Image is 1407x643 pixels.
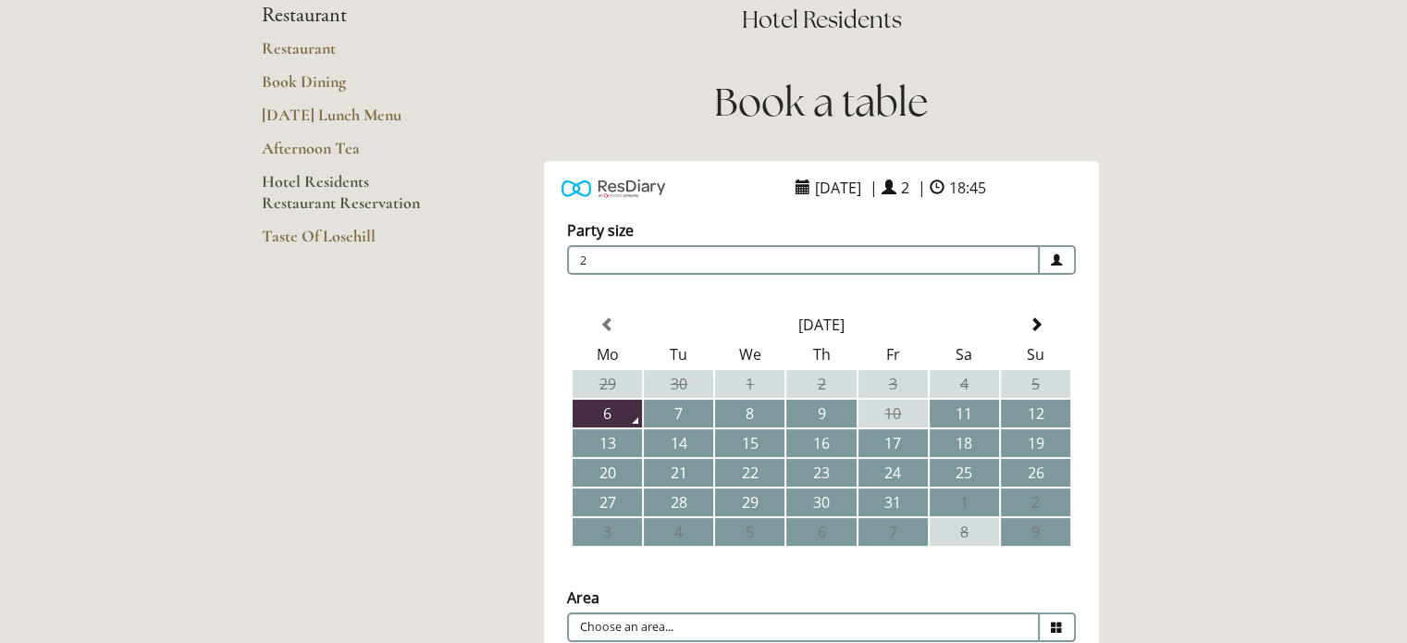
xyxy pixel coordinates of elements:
[498,4,1146,36] h2: Hotel Residents
[1001,400,1070,427] td: 12
[1001,340,1070,368] th: Su
[930,429,999,457] td: 18
[786,370,856,398] td: 2
[786,429,856,457] td: 16
[262,38,438,71] a: Restaurant
[562,175,665,202] img: Powered by ResDiary
[786,518,856,546] td: 6
[644,340,713,368] th: Tu
[573,370,642,398] td: 29
[715,429,784,457] td: 15
[858,429,928,457] td: 17
[644,400,713,427] td: 7
[858,400,928,427] td: 10
[896,173,914,203] span: 2
[573,459,642,487] td: 20
[262,138,438,171] a: Afternoon Tea
[930,370,999,398] td: 4
[567,587,599,608] label: Area
[870,178,878,198] span: |
[918,178,926,198] span: |
[644,311,999,339] th: Select Month
[858,488,928,516] td: 31
[930,518,999,546] td: 8
[786,400,856,427] td: 9
[644,459,713,487] td: 21
[1001,488,1070,516] td: 2
[1028,317,1043,332] span: Next Month
[573,340,642,368] th: Mo
[573,429,642,457] td: 13
[262,71,438,105] a: Book Dining
[644,429,713,457] td: 14
[498,75,1146,130] h1: Book a table
[1001,518,1070,546] td: 9
[858,518,928,546] td: 7
[262,105,438,138] a: [DATE] Lunch Menu
[567,220,634,241] label: Party size
[600,317,615,332] span: Previous Month
[644,488,713,516] td: 28
[944,173,991,203] span: 18:45
[858,459,928,487] td: 24
[644,370,713,398] td: 30
[930,400,999,427] td: 11
[573,400,642,427] td: 6
[573,518,642,546] td: 3
[786,459,856,487] td: 23
[715,459,784,487] td: 22
[567,245,1040,275] span: 2
[715,488,784,516] td: 29
[262,4,438,28] li: Restaurant
[644,518,713,546] td: 4
[930,488,999,516] td: 1
[1001,370,1070,398] td: 5
[715,340,784,368] th: We
[786,488,856,516] td: 30
[715,370,784,398] td: 1
[715,400,784,427] td: 8
[858,340,928,368] th: Fr
[715,518,784,546] td: 5
[858,370,928,398] td: 3
[1001,429,1070,457] td: 19
[786,340,856,368] th: Th
[262,171,438,226] a: Hotel Residents Restaurant Reservation
[930,340,999,368] th: Sa
[573,488,642,516] td: 27
[810,173,866,203] span: [DATE]
[262,226,438,259] a: Taste Of Losehill
[1001,459,1070,487] td: 26
[930,459,999,487] td: 25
